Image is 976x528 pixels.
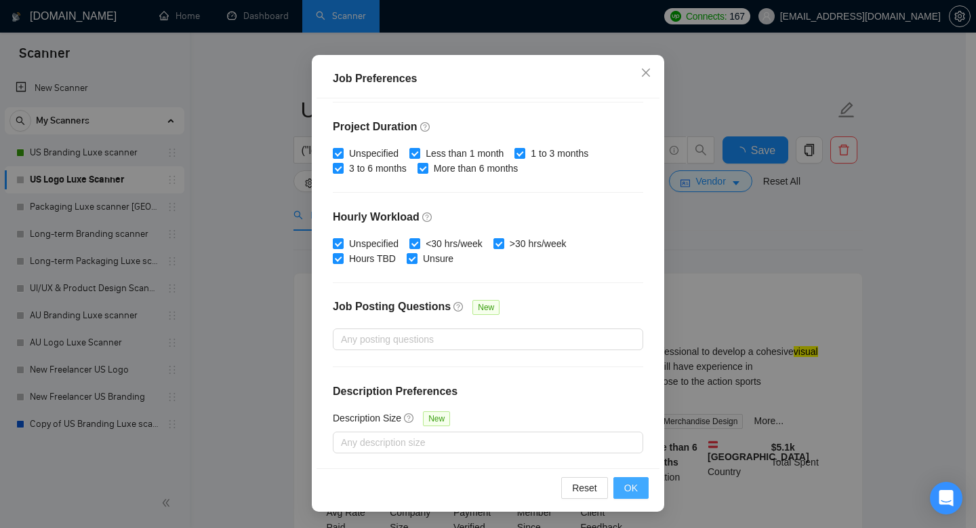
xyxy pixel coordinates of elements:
[561,477,608,499] button: Reset
[420,146,509,161] span: Less than 1 month
[453,301,464,312] span: question-circle
[504,236,572,251] span: >30 hrs/week
[624,480,638,495] span: OK
[422,212,433,223] span: question-circle
[344,251,401,266] span: Hours TBD
[344,236,404,251] span: Unspecified
[420,121,431,132] span: question-circle
[930,482,962,514] div: Open Intercom Messenger
[423,411,450,426] span: New
[333,383,643,400] h4: Description Preferences
[344,161,412,176] span: 3 to 6 months
[333,209,643,225] h4: Hourly Workload
[333,119,643,135] h4: Project Duration
[428,161,524,176] span: More than 6 months
[640,67,651,78] span: close
[628,55,664,92] button: Close
[333,299,451,315] h4: Job Posting Questions
[472,300,500,315] span: New
[525,146,594,161] span: 1 to 3 months
[344,146,404,161] span: Unspecified
[404,413,415,423] span: question-circle
[333,411,401,426] h5: Description Size
[333,71,643,87] div: Job Preferences
[613,477,649,499] button: OK
[572,480,597,495] span: Reset
[418,251,459,266] span: Unsure
[420,236,488,251] span: <30 hrs/week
